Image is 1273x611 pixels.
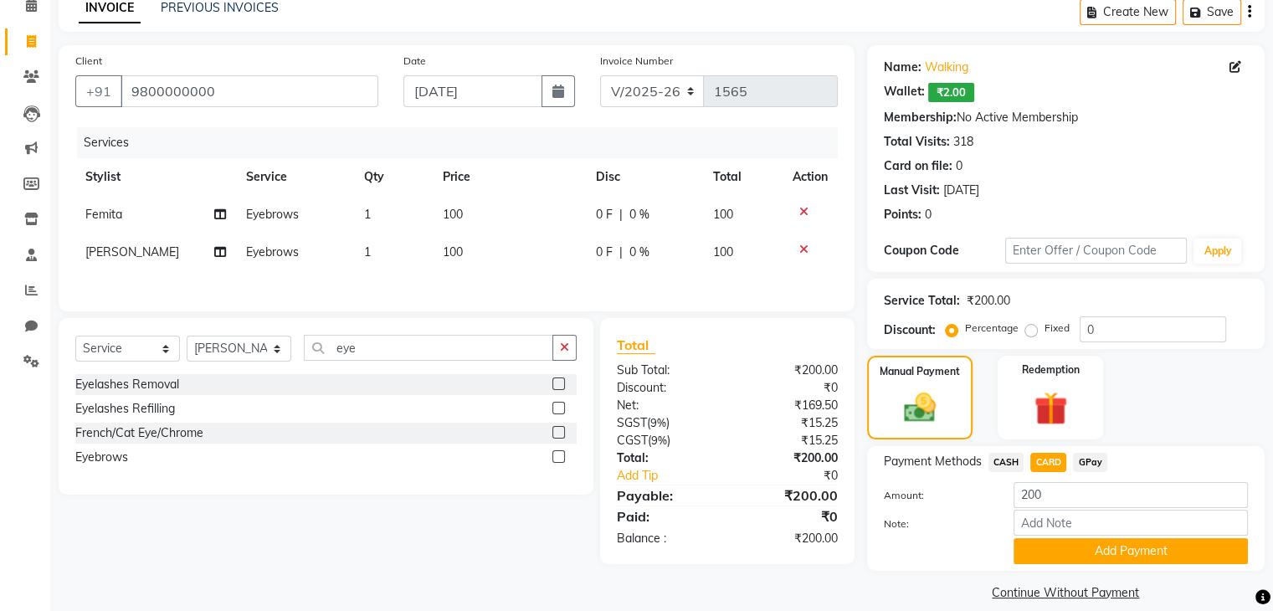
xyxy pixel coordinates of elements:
div: 0 [956,157,962,175]
div: ₹200.00 [727,530,850,547]
div: ( ) [604,414,727,432]
div: Points: [884,206,921,223]
div: Wallet: [884,83,925,102]
th: Disc [586,158,703,196]
span: [PERSON_NAME] [85,244,179,259]
div: No Active Membership [884,109,1248,126]
div: ₹200.00 [727,485,850,506]
span: 100 [713,207,733,222]
th: Action [783,158,838,196]
div: ₹15.25 [727,432,850,449]
div: Eyelashes Removal [75,376,179,393]
div: 318 [953,133,973,151]
div: ( ) [604,432,727,449]
button: Add Payment [1014,538,1248,564]
span: 1 [364,207,371,222]
label: Redemption [1022,362,1080,377]
div: ₹0 [727,379,850,397]
label: Percentage [965,321,1019,336]
div: [DATE] [943,182,979,199]
div: Services [77,127,850,158]
span: GPay [1073,453,1107,472]
a: Walking [925,59,968,76]
input: Add Note [1014,510,1248,536]
span: ₹2.00 [928,83,974,102]
div: Last Visit: [884,182,940,199]
span: Total [617,336,655,354]
input: Enter Offer / Coupon Code [1005,238,1188,264]
label: Invoice Number [600,54,673,69]
span: CASH [988,453,1024,472]
span: | [619,206,623,223]
div: Discount: [604,379,727,397]
input: Amount [1014,482,1248,508]
span: 1 [364,244,371,259]
span: CARD [1030,453,1066,472]
span: Payment Methods [884,453,982,470]
div: ₹0 [727,506,850,526]
div: Sub Total: [604,362,727,379]
span: | [619,244,623,261]
div: ₹200.00 [727,449,850,467]
span: Eyebrows [246,244,299,259]
div: Total: [604,449,727,467]
span: 0 % [629,206,649,223]
span: SGST [617,415,647,430]
div: Membership: [884,109,957,126]
span: Femita [85,207,122,222]
img: _gift.svg [1024,388,1078,429]
th: Price [433,158,586,196]
div: Service Total: [884,292,960,310]
div: ₹200.00 [727,362,850,379]
div: Net: [604,397,727,414]
div: ₹169.50 [727,397,850,414]
div: Eyelashes Refilling [75,400,175,418]
span: 100 [443,207,463,222]
div: Name: [884,59,921,76]
th: Stylist [75,158,236,196]
label: Note: [871,516,1001,531]
th: Total [703,158,783,196]
div: ₹0 [747,467,850,485]
a: Add Tip [604,467,747,485]
span: 0 % [629,244,649,261]
div: Balance : [604,530,727,547]
span: 9% [650,416,666,429]
span: 0 F [596,206,613,223]
div: Total Visits: [884,133,950,151]
th: Qty [354,158,433,196]
label: Manual Payment [880,364,960,379]
div: ₹15.25 [727,414,850,432]
label: Client [75,54,102,69]
div: French/Cat Eye/Chrome [75,424,203,442]
a: Continue Without Payment [870,584,1261,602]
div: 0 [925,206,932,223]
div: Coupon Code [884,242,1005,259]
div: Discount: [884,321,936,339]
th: Service [236,158,354,196]
img: _cash.svg [894,389,946,426]
div: Payable: [604,485,727,506]
div: Eyebrows [75,449,128,466]
span: 0 F [596,244,613,261]
div: ₹200.00 [967,292,1010,310]
input: Search by Name/Mobile/Email/Code [121,75,378,107]
label: Amount: [871,488,1001,503]
span: 9% [651,434,667,447]
span: CGST [617,433,648,448]
button: Apply [1193,239,1241,264]
label: Date [403,54,426,69]
div: Paid: [604,506,727,526]
span: Eyebrows [246,207,299,222]
input: Search or Scan [304,335,553,361]
span: 100 [443,244,463,259]
span: 100 [713,244,733,259]
label: Fixed [1045,321,1070,336]
div: Card on file: [884,157,952,175]
button: +91 [75,75,122,107]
